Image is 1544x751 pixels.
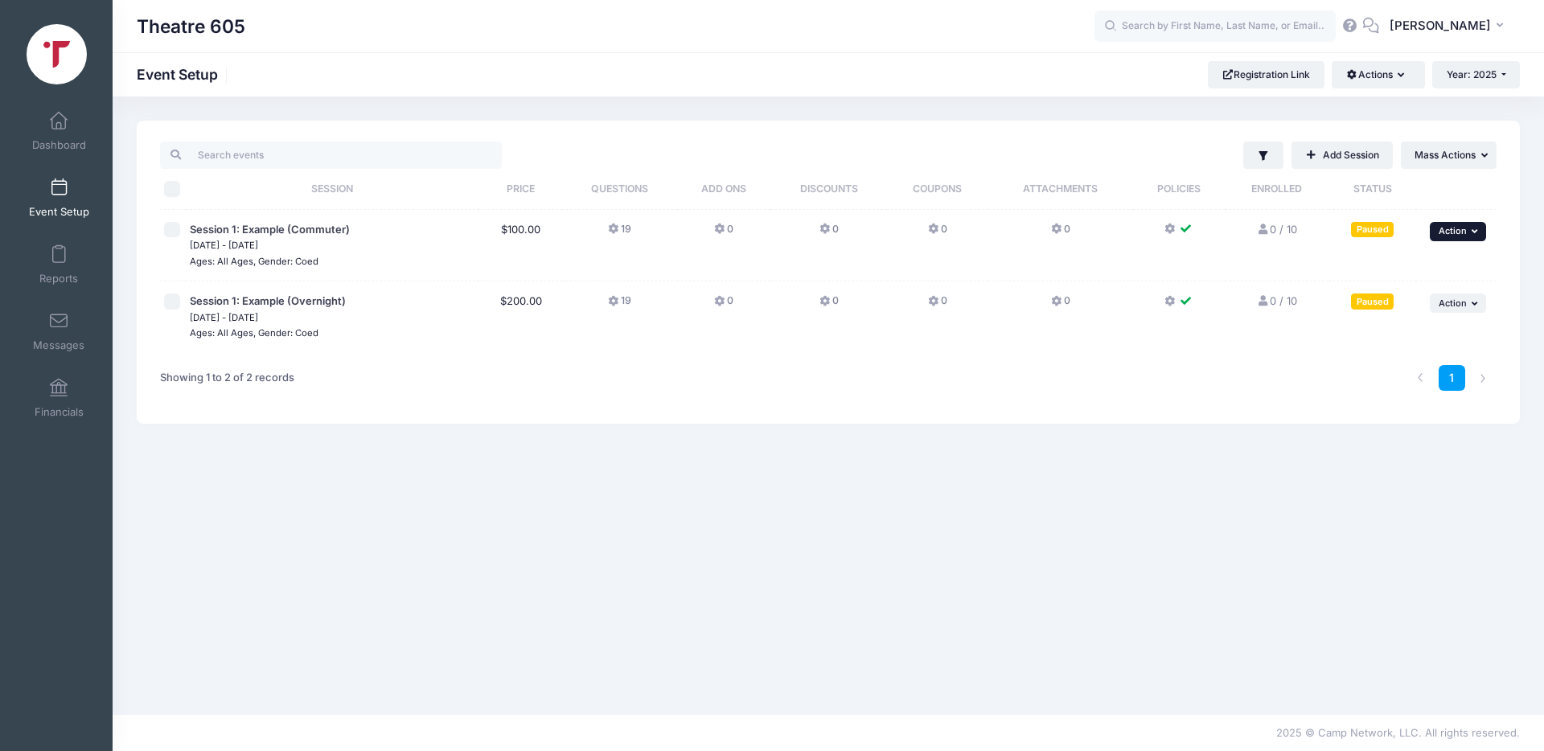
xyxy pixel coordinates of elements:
button: 19 [608,222,631,245]
th: Attachments [988,169,1134,210]
button: 19 [608,293,631,317]
small: Ages: All Ages, Gender: Coed [190,327,318,339]
div: Paused [1351,222,1394,237]
a: Dashboard [21,103,97,159]
span: Policies [1157,183,1201,195]
button: 0 [714,293,733,317]
span: Reports [39,272,78,285]
img: Theatre 605 [27,24,87,84]
a: Reports [21,236,97,293]
button: 0 [819,293,839,317]
small: [DATE] - [DATE] [190,240,258,251]
span: Add Ons [701,183,746,195]
button: 0 [819,222,839,245]
span: Messages [33,339,84,352]
span: [PERSON_NAME] [1390,17,1491,35]
a: Event Setup [21,170,97,226]
span: Discounts [800,183,858,195]
button: Action [1430,293,1486,313]
th: Questions [562,169,677,210]
a: Registration Link [1208,61,1324,88]
button: 0 [714,222,733,245]
th: Enrolled [1225,169,1328,210]
span: Action [1439,225,1467,236]
span: Dashboard [32,138,86,152]
th: Add Ons [677,169,770,210]
span: Year: 2025 [1447,68,1497,80]
span: Attachments [1023,183,1098,195]
th: Discounts [770,169,887,210]
input: Search events [160,142,502,169]
span: Mass Actions [1415,149,1476,161]
td: $100.00 [479,210,562,282]
input: Search by First Name, Last Name, or Email... [1094,10,1336,43]
span: Session 1: Example (Commuter) [190,223,350,236]
span: Action [1439,298,1467,309]
div: Paused [1351,293,1394,309]
button: Action [1430,222,1486,241]
a: Messages [21,303,97,359]
th: Status [1328,169,1416,210]
th: Price [479,169,562,210]
th: Coupons [887,169,988,210]
span: Session 1: Example (Overnight) [190,294,346,307]
span: Financials [35,405,84,419]
small: [DATE] - [DATE] [190,312,258,323]
div: Showing 1 to 2 of 2 records [160,359,294,396]
h1: Theatre 605 [137,8,245,45]
td: $200.00 [479,281,562,353]
span: Event Setup [29,205,89,219]
a: 0 / 10 [1257,294,1297,307]
th: Policies [1133,169,1225,210]
a: Financials [21,370,97,426]
button: 0 [1051,222,1070,245]
span: Questions [591,183,648,195]
h1: Event Setup [137,66,232,83]
button: 0 [1051,293,1070,317]
span: Coupons [913,183,962,195]
button: Actions [1332,61,1424,88]
button: [PERSON_NAME] [1379,8,1520,45]
th: Session [186,169,479,210]
a: 1 [1439,365,1465,392]
button: 0 [928,222,947,245]
small: Ages: All Ages, Gender: Coed [190,256,318,267]
a: Add Session [1291,142,1393,169]
button: 0 [928,293,947,317]
button: Year: 2025 [1432,61,1520,88]
span: 2025 © Camp Network, LLC. All rights reserved. [1276,726,1520,739]
button: Mass Actions [1401,142,1497,169]
a: 0 / 10 [1257,223,1297,236]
